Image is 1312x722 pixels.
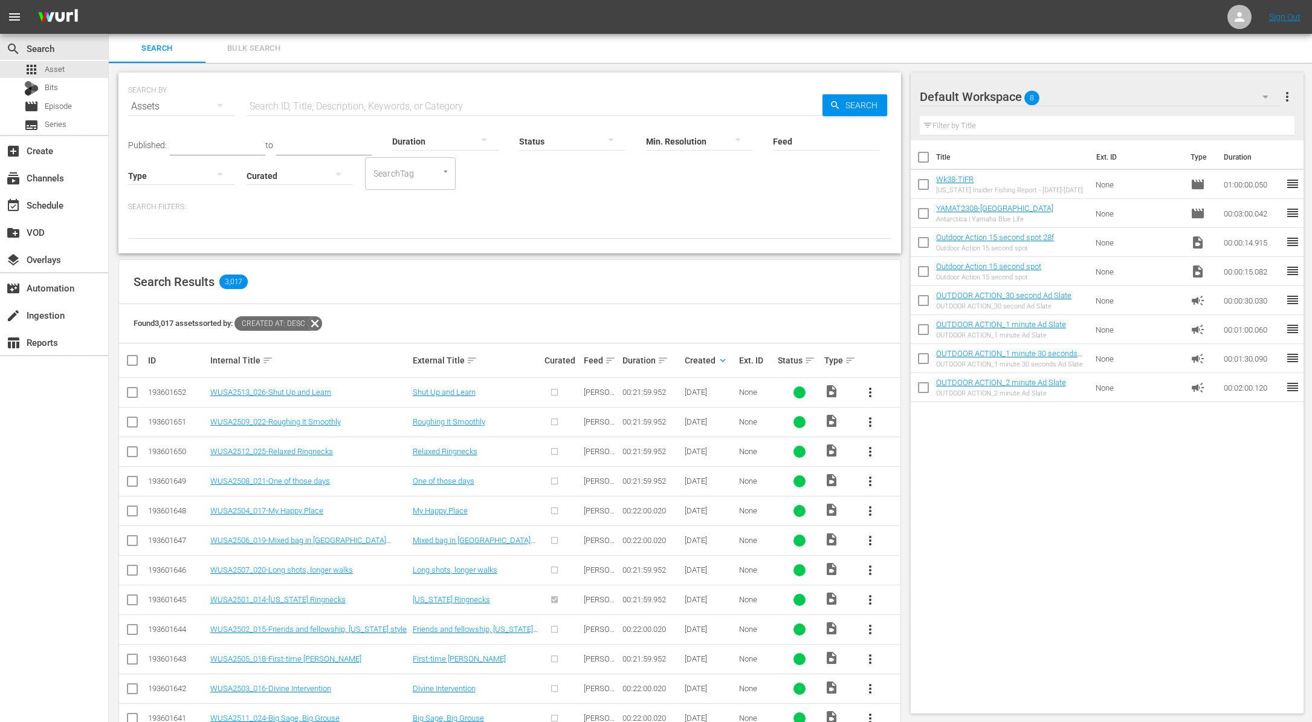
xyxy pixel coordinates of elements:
[824,384,839,398] span: Video
[210,388,331,397] a: WUSA2513_026-Shut Up and Learn
[413,506,468,515] a: My Happy Place
[128,202,891,212] p: Search Filters:
[739,536,774,545] div: None
[856,585,885,614] button: more_vert
[210,625,407,634] a: WUSA2502_015-Friends and fellowship, [US_STATE] style
[936,215,1053,223] div: Antarctica | Yamaha Blue Life
[210,506,323,515] a: WUSA2504_017-My Happy Place
[824,562,839,576] span: Video
[685,625,735,634] div: [DATE]
[622,506,681,515] div: 00:22:00.020
[739,447,774,456] div: None
[863,622,877,637] span: more_vert
[856,556,885,585] button: more_vert
[128,89,234,123] div: Assets
[856,526,885,555] button: more_vert
[6,144,21,158] span: Create
[778,353,821,368] div: Status
[717,355,728,366] span: keyboard_arrow_down
[856,615,885,644] button: more_vert
[1217,140,1289,174] th: Duration
[1285,264,1300,278] span: reorder
[6,171,21,186] span: Channels
[584,506,619,570] span: [PERSON_NAME] Wingshooting [GEOGRAPHIC_DATA]
[1285,380,1300,394] span: reorder
[1285,322,1300,336] span: reorder
[856,467,885,496] button: more_vert
[622,654,681,663] div: 00:21:59.952
[1219,315,1285,344] td: 00:01:00.060
[7,10,22,24] span: menu
[413,447,477,456] a: Relaxed Ringnecks
[413,388,476,397] a: Shut Up and Learn
[1091,170,1186,199] td: None
[45,100,72,112] span: Episode
[936,389,1066,397] div: OUTDOOR ACTION_2 minute Ad Slate
[685,417,735,426] div: [DATE]
[1191,235,1205,250] span: Video
[841,94,887,116] span: Search
[824,591,839,606] span: Video
[440,166,451,177] button: Open
[210,476,330,486] a: WUSA2508_021-One of those days
[6,336,21,350] span: Reports
[584,447,619,510] span: [PERSON_NAME] Wingshooting [GEOGRAPHIC_DATA]
[936,233,1054,242] a: Outdoor Action 15 second spot 28f
[1091,373,1186,402] td: None
[685,595,735,604] div: [DATE]
[45,82,58,94] span: Bits
[622,353,681,368] div: Duration
[863,563,877,577] span: more_vert
[148,654,207,663] div: 193601643
[824,621,839,636] span: Video
[1219,170,1285,199] td: 01:00:00.050
[1091,257,1186,286] td: None
[1091,286,1186,315] td: None
[824,473,839,487] span: Video
[1219,199,1285,228] td: 00:03:00.042
[134,319,322,328] span: Found 3,017 assets sorted by:
[936,378,1066,387] a: OUTDOOR ACTION_2 minute Ad Slate
[1091,199,1186,228] td: None
[622,595,681,604] div: 00:21:59.952
[936,349,1082,367] a: OUTDOOR ACTION_1 minute 30 seconds Ad Slate
[1191,264,1205,279] span: Video
[45,63,65,76] span: Asset
[685,654,735,663] div: [DATE]
[584,595,619,659] span: [PERSON_NAME] Wingshooting [GEOGRAPHIC_DATA]
[265,140,273,150] span: to
[6,226,21,240] span: VOD
[739,417,774,426] div: None
[262,355,273,366] span: sort
[128,140,167,150] span: Published:
[739,506,774,515] div: None
[467,355,477,366] span: sort
[863,681,877,696] span: more_vert
[739,595,774,604] div: None
[210,595,346,604] a: WUSA2501_014-[US_STATE] Ringnecks
[685,506,735,515] div: [DATE]
[6,42,21,56] span: Search
[1191,351,1205,366] span: Ad
[234,316,308,331] span: Created At: desc
[856,408,885,437] button: more_vert
[845,355,856,366] span: sort
[936,273,1041,281] div: Outdoor Action 15 second spot
[824,502,839,517] span: Video
[1285,235,1300,249] span: reorder
[213,42,295,56] span: Bulk Search
[863,533,877,548] span: more_vert
[1219,286,1285,315] td: 00:00:30.030
[24,118,39,132] span: Series
[413,353,541,368] div: External Title
[1191,206,1205,221] span: Episode
[822,94,887,116] button: Search
[739,625,774,634] div: None
[1285,293,1300,307] span: reorder
[622,565,681,574] div: 00:21:59.952
[1183,140,1217,174] th: Type
[936,331,1066,339] div: OUTDOOR ACTION_1 minute Ad Slate
[148,684,207,693] div: 193601642
[413,654,506,663] a: First-time [PERSON_NAME]
[1219,344,1285,373] td: 00:01:30.090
